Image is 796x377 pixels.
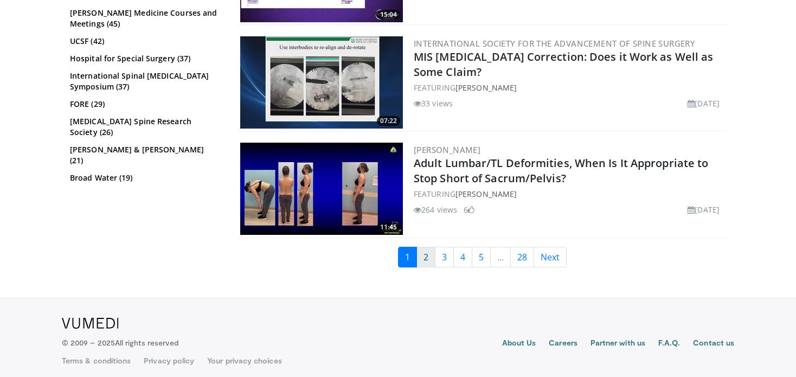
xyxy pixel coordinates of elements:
[70,172,219,183] a: Broad Water (19)
[414,204,457,215] li: 264 views
[70,53,219,64] a: Hospital for Special Surgery (37)
[70,99,219,110] a: FORE (29)
[453,247,472,267] a: 4
[240,36,403,129] img: f8c69dd0-3a1c-4dfe-acca-b5e6fd78f397.300x170_q85_crop-smart_upscale.jpg
[414,49,713,79] a: MIS [MEDICAL_DATA] Correction: Does it Work as Well as Some Claim?
[62,355,131,366] a: Terms & conditions
[688,98,720,109] li: [DATE]
[240,143,403,235] a: 11:45
[455,189,517,199] a: [PERSON_NAME]
[510,247,534,267] a: 28
[207,355,281,366] a: Your privacy choices
[377,10,400,20] span: 15:04
[416,247,435,267] a: 2
[70,144,219,166] a: [PERSON_NAME] & [PERSON_NAME] (21)
[590,337,645,350] a: Partner with us
[377,116,400,126] span: 07:22
[398,247,417,267] a: 1
[240,36,403,129] a: 07:22
[435,247,454,267] a: 3
[414,38,695,49] a: International Society for the Advancement of Spine Surgery
[62,318,119,329] img: VuMedi Logo
[502,337,536,350] a: About Us
[549,337,577,350] a: Careers
[472,247,491,267] a: 5
[70,8,219,29] a: [PERSON_NAME] Medicine Courses and Meetings (45)
[455,82,517,93] a: [PERSON_NAME]
[115,338,178,347] span: All rights reserved
[414,144,480,155] a: [PERSON_NAME]
[414,82,724,93] div: FEATURING
[70,36,219,47] a: UCSF (42)
[238,247,726,267] nav: Search results pages
[144,355,194,366] a: Privacy policy
[693,337,734,350] a: Contact us
[62,337,178,348] p: © 2009 – 2025
[464,204,474,215] li: 6
[534,247,567,267] a: Next
[240,143,403,235] img: 5ef57cc7-594c-47e8-8e61-8ddeeff5a509.300x170_q85_crop-smart_upscale.jpg
[414,188,724,200] div: FEATURING
[414,98,453,109] li: 33 views
[658,337,680,350] a: F.A.Q.
[70,116,219,138] a: [MEDICAL_DATA] Spine Research Society (26)
[70,71,219,92] a: International Spinal [MEDICAL_DATA] Symposium (37)
[688,204,720,215] li: [DATE]
[377,222,400,232] span: 11:45
[414,156,708,186] a: Adult Lumbar/TL Deformities, When Is It Appropriate to Stop Short of Sacrum/Pelvis?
